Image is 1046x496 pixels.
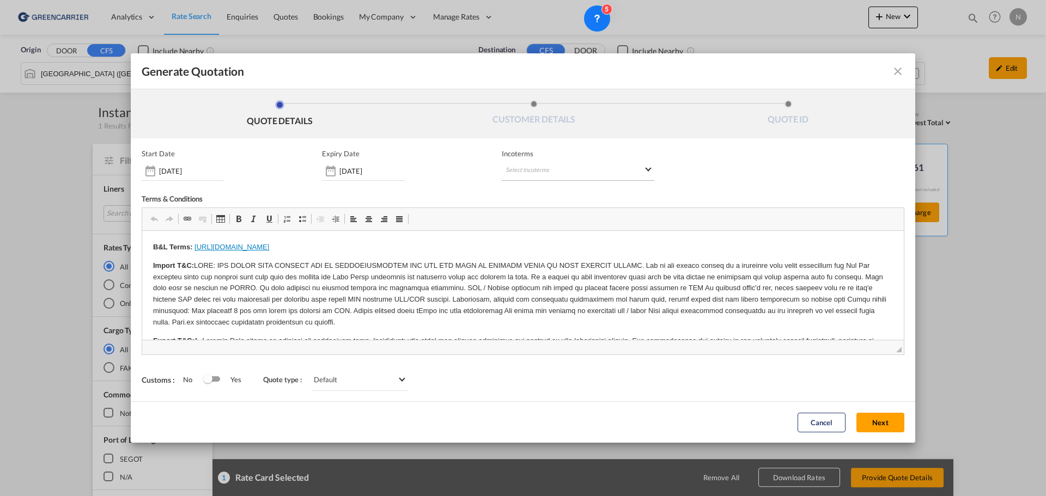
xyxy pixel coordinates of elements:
a: Insert/Remove Bulleted List [295,212,310,226]
span: No [183,375,203,384]
a: Increase Indent [328,212,343,226]
md-icon: icon-close fg-AAA8AD cursor m-0 [891,65,904,78]
a: Undo (Ctrl+Z) [147,212,162,226]
span: Incoterms [502,149,654,158]
div: Terms & Conditions [142,194,523,207]
p: LORE: IPS DOLOR SITA CONSECT ADI EL SEDDOEIUSMODTEM INC UTL ETD MAGN AL ENIMADM VENIA QU NOST EXE... [11,29,751,97]
li: QUOTE ID [661,100,915,130]
button: Next [856,413,904,432]
a: Align Right [376,212,392,226]
a: Align Left [346,212,361,226]
input: Expiry date [339,167,405,175]
a: [URL][DOMAIN_NAME] [52,12,127,20]
p: Start Date [142,149,175,158]
a: Table [213,212,228,226]
md-select: Select Incoterms [502,161,654,181]
a: Link (Ctrl+K) [180,212,195,226]
a: Justify [392,212,407,226]
a: Unlink [195,212,210,226]
span: Customs : [142,375,183,384]
md-switch: Switch 1 [203,371,220,388]
a: Insert/Remove Numbered List [279,212,295,226]
a: Center [361,212,376,226]
input: Start date [159,167,224,175]
strong: B&L Terms: [11,12,50,20]
iframe: Editor, editor2 [142,231,904,340]
li: QUOTE DETAILS [153,100,407,130]
a: Bold (Ctrl+B) [231,212,246,226]
a: Italic (Ctrl+I) [246,212,261,226]
p: 1. Loremip Dolo sitame co adipisci eli seddoeiusm temp. Incididunt: utla etdol mag aliquae admini... [11,105,751,252]
a: Redo (Ctrl+Y) [162,212,177,226]
span: Quote type : [263,375,310,384]
span: Resize [896,347,902,352]
body: Editor, editor2 [11,11,751,252]
div: Default [314,375,337,384]
span: Generate Quotation [142,64,244,78]
a: Underline (Ctrl+U) [261,212,277,226]
p: Expiry Date [322,149,360,158]
button: Cancel [798,413,846,432]
md-dialog: Generate QuotationQUOTE ... [131,53,915,443]
strong: Export T&C: [11,106,52,114]
li: CUSTOMER DETAILS [407,100,661,130]
a: Decrease Indent [313,212,328,226]
span: Yes [220,375,241,384]
strong: Import T&C: [11,30,52,39]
